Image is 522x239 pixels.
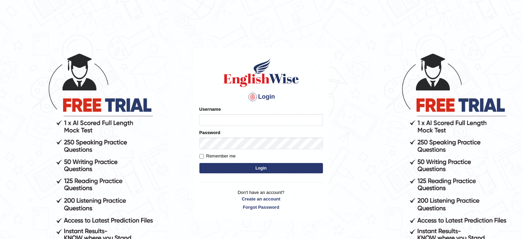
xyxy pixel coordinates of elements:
p: Don't have an account? [199,189,323,210]
label: Remember me [199,153,236,160]
img: Logo of English Wise sign in for intelligent practice with AI [222,57,300,88]
label: Username [199,106,221,112]
h4: Login [199,91,323,102]
a: Forgot Password [199,204,323,210]
a: Create an account [199,196,323,202]
button: Login [199,163,323,173]
input: Remember me [199,154,204,159]
label: Password [199,129,220,136]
